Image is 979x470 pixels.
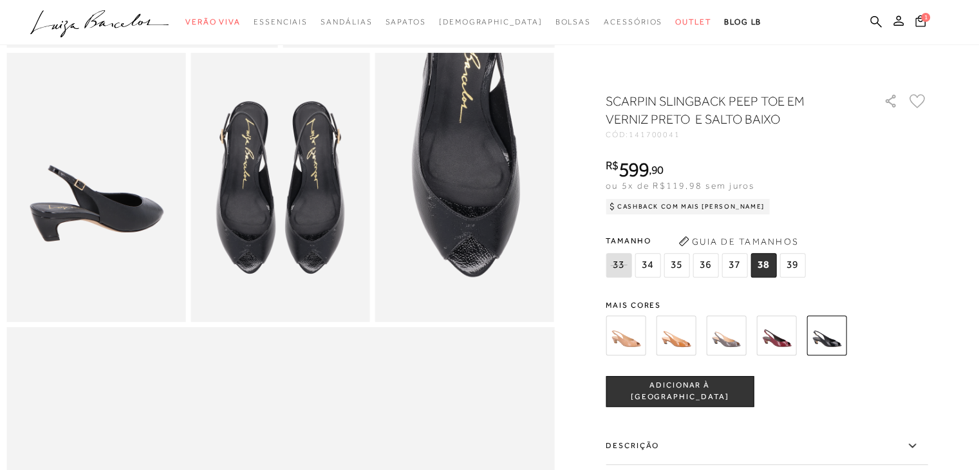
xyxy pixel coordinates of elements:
[664,253,689,277] span: 35
[724,10,761,34] a: BLOG LB
[635,253,660,277] span: 34
[555,17,591,26] span: Bolsas
[807,315,846,355] img: SCARPIN SLINGBACK PEEP TOE EM VERNIZ PRETO E SALTO BAIXO
[439,17,543,26] span: [DEMOGRAPHIC_DATA]
[629,130,680,139] span: 141700041
[606,301,928,309] span: Mais cores
[606,92,847,128] h1: SCARPIN SLINGBACK PEEP TOE EM VERNIZ PRETO E SALTO BAIXO
[606,231,808,250] span: Tamanho
[751,253,776,277] span: 38
[693,253,718,277] span: 36
[649,164,664,176] i: ,
[185,10,241,34] a: categoryNavScreenReaderText
[606,380,753,402] span: ADICIONAR À [GEOGRAPHIC_DATA]
[385,17,425,26] span: Sapatos
[779,253,805,277] span: 39
[385,10,425,34] a: categoryNavScreenReaderText
[606,131,863,138] div: CÓD:
[604,10,662,34] a: categoryNavScreenReaderText
[555,10,591,34] a: categoryNavScreenReaderText
[911,14,929,32] button: 1
[439,10,543,34] a: noSubCategoriesText
[606,253,631,277] span: 33
[185,17,241,26] span: Verão Viva
[606,180,754,191] span: ou 5x de R$119,98 sem juros
[254,10,308,34] a: categoryNavScreenReaderText
[321,10,372,34] a: categoryNavScreenReaderText
[706,315,746,355] img: SCARPIN SLINGBACK PEEP TOE EM VERNIZ CINZA STORM E SALTO BAIXO
[619,158,649,181] span: 599
[756,315,796,355] img: SCARPIN SLINGBACK PEEP TOE EM VERNIZ MARSALA E SALTO BAIXO
[604,17,662,26] span: Acessórios
[606,376,754,407] button: ADICIONAR À [GEOGRAPHIC_DATA]
[6,53,185,321] img: image
[254,17,308,26] span: Essenciais
[656,315,696,355] img: SCARPIN SLINGBACK PEEP TOE EM VERNIZ CARAMELO E SALTO BAIXO
[606,315,646,355] img: SCARPIN SLINGBACK PEEP TOE EM VERNIZ BEGE BLUSH E SALTO BAIXO
[606,199,770,214] div: Cashback com Mais [PERSON_NAME]
[651,163,664,176] span: 90
[722,253,747,277] span: 37
[191,53,369,321] img: image
[724,17,761,26] span: BLOG LB
[606,428,928,465] label: Descrição
[375,53,554,321] img: image
[675,17,711,26] span: Outlet
[921,13,930,22] span: 1
[606,160,619,171] i: R$
[321,17,372,26] span: Sandálias
[674,231,803,252] button: Guia de Tamanhos
[675,10,711,34] a: categoryNavScreenReaderText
